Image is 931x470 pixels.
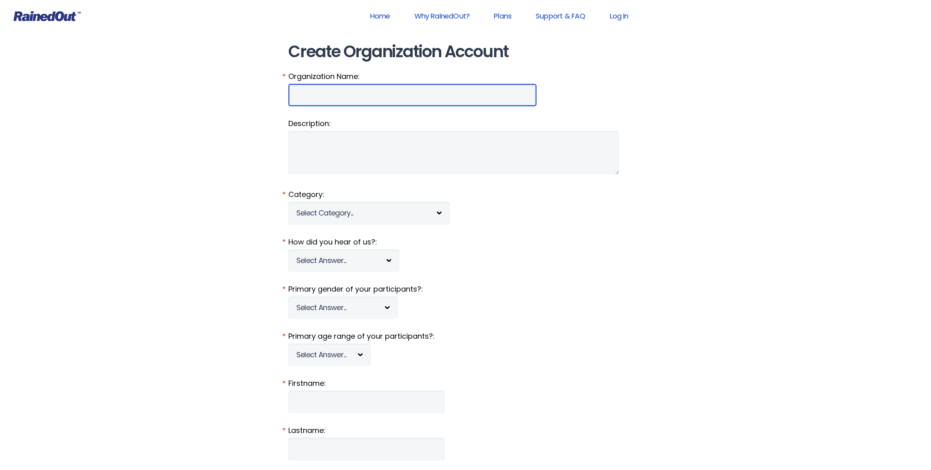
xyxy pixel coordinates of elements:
label: Organization Name: [288,71,643,82]
label: Primary age range of your participants?: [288,331,643,342]
label: Firstname: [288,378,643,389]
a: Log In [599,7,639,25]
a: Why RainedOut? [404,7,480,25]
a: Plans [483,7,522,25]
label: How did you hear of us?: [288,237,643,247]
a: Support & FAQ [525,7,596,25]
label: Primary gender of your participants?: [288,284,643,294]
a: Home [360,7,401,25]
label: Description: [288,118,643,129]
h1: Create Organization Account [288,43,643,61]
label: Category: [288,189,643,200]
label: Lastname: [288,425,643,436]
